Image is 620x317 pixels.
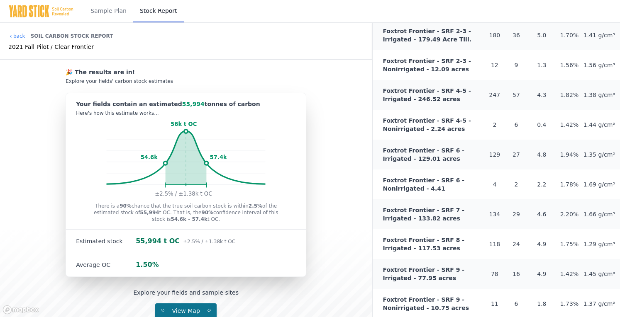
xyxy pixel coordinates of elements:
[506,169,526,199] td: 2
[171,121,197,127] tspan: 56k t OC
[483,140,506,169] td: 129
[582,229,620,259] td: 1.29 g/cm³
[557,110,582,140] td: 1.42%
[140,210,159,215] strong: 55,994
[582,259,620,289] td: 1.45 g/cm³
[582,199,620,229] td: 1.66 g/cm³
[527,199,557,229] td: 4.6
[171,216,207,222] strong: 54.6k - 57.4k
[557,80,582,110] td: 1.82%
[155,191,212,197] tspan: ±2.5% / ±1.38k t OC
[582,110,620,140] td: 1.44 g/cm³
[557,169,582,199] td: 1.78%
[8,5,74,18] img: Yard Stick Logo
[76,261,136,269] div: Average OC
[527,259,557,289] td: 4.9
[141,154,158,160] tspan: 54.6k
[582,169,620,199] td: 1.69 g/cm³
[483,110,506,140] td: 2
[183,239,235,244] span: ±2.5% / ±1.38k t OC
[383,296,469,311] a: Foxtrot Frontier - SRF 9 - Nonirrigated - 10.75 acres
[383,177,464,192] a: Foxtrot Frontier - SRF 6 - Nonirrigated - 4.41
[506,110,526,140] td: 6
[66,68,306,76] div: 🎉 The results are in!
[506,259,526,289] td: 16
[167,307,205,314] span: View Map
[527,229,557,259] td: 4.9
[557,140,582,169] td: 1.94%
[506,229,526,259] td: 24
[582,140,620,169] td: 1.35 g/cm³
[120,203,132,209] strong: 90%
[383,237,464,252] a: Foxtrot Frontier - SRF 8 - Irrigated - 117.53 acres
[527,110,557,140] td: 0.4
[557,20,582,50] td: 1.70%
[182,101,205,107] span: 55,994
[506,80,526,110] td: 57
[8,33,25,39] a: back
[201,210,213,215] strong: 90%
[76,110,296,116] div: Here's how this estimate works...
[76,237,136,245] div: Estimated stock
[383,207,464,222] a: Foxtrot Frontier - SRF 7 - Irrigated - 133.82 acres
[483,20,506,50] td: 180
[483,50,506,80] td: 12
[210,154,227,160] tspan: 57.4k
[527,80,557,110] td: 4.3
[249,203,262,209] strong: 2.5%
[557,50,582,80] td: 1.56%
[31,29,113,43] div: Soil Carbon Stock Report
[527,169,557,199] td: 2.2
[557,199,582,229] td: 2.20%
[8,43,113,51] div: 2021 Fall Pilot / Clear Frontier
[93,203,279,223] p: There is a chance that the true soil carbon stock is within of the estimated stock of t OC. That ...
[383,147,464,162] a: Foxtrot Frontier - SRF 6 - Irrigated - 129.01 acres
[483,80,506,110] td: 247
[383,266,464,281] a: Foxtrot Frontier - SRF 9 - Irrigated - 77.95 acres
[506,140,526,169] td: 27
[557,229,582,259] td: 1.75%
[136,260,159,270] div: 1.50%
[133,288,239,297] div: Explore your fields and sample sites
[136,236,235,246] div: 55,994 t OC
[66,78,306,85] div: Explore your fields' carbon stock estimates
[527,50,557,80] td: 1.3
[527,140,557,169] td: 4.8
[483,199,506,229] td: 134
[527,20,557,50] td: 5.0
[483,169,506,199] td: 4
[506,199,526,229] td: 29
[557,259,582,289] td: 1.42%
[76,100,296,108] div: Your fields contain an estimated tonnes of carbon
[383,117,471,132] a: Foxtrot Frontier - SRF 4-5 - Nonirrigated - 2.24 acres
[506,50,526,80] td: 9
[582,20,620,50] td: 1.41 g/cm³
[582,50,620,80] td: 1.56 g/cm³
[582,80,620,110] td: 1.38 g/cm³
[506,20,526,50] td: 36
[483,259,506,289] td: 78
[383,87,471,102] a: Foxtrot Frontier - SRF 4-5 - Irrigated - 246.52 acres
[383,58,471,73] a: Foxtrot Frontier - SRF 2-3 - Nonirrigated - 12.09 acres
[383,28,471,43] a: Foxtrot Frontier - SRF 2-3 - Irrigated - 179.49 Acre Till.
[483,229,506,259] td: 118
